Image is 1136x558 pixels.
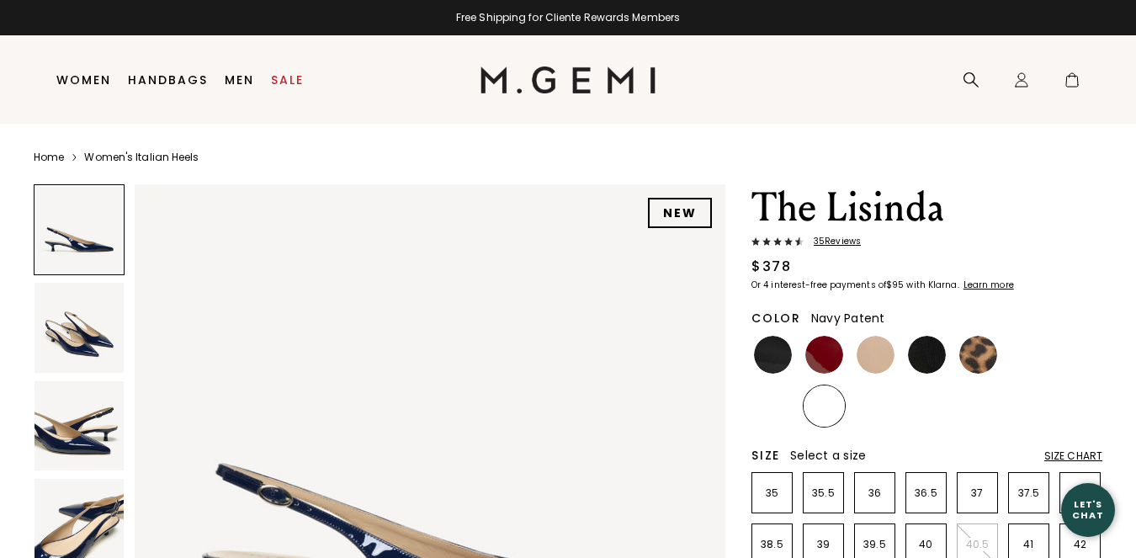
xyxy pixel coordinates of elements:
a: Men [225,73,254,87]
klarna-placement-style-amount: $95 [886,279,904,291]
p: 40 [906,538,946,551]
div: Size Chart [1044,449,1102,463]
a: Home [34,151,64,164]
klarna-placement-style-body: with Klarna [906,279,961,291]
img: Black Patent [754,336,792,374]
img: Beige Nappa [857,336,894,374]
div: $378 [751,257,791,277]
p: 39.5 [855,538,894,551]
div: NEW [648,198,712,228]
a: Women's Italian Heels [84,151,199,164]
a: 35Reviews [751,236,1102,250]
img: M.Gemi [480,66,656,93]
h2: Color [751,311,801,325]
p: 35.5 [804,486,843,500]
img: Ruby Red Patent [805,336,843,374]
a: Sale [271,73,304,87]
img: Black Nappa [908,336,946,374]
img: Sand Patent [1011,336,1048,374]
p: 38.5 [752,538,792,551]
p: 36.5 [906,486,946,500]
img: The Lisinda [35,283,124,372]
h2: Size [751,449,780,462]
span: 35 Review s [804,236,861,247]
a: Learn more [962,280,1014,290]
p: 37 [958,486,997,500]
img: Leopard Print [959,336,997,374]
img: Gunmetal Nappa [1062,336,1100,374]
p: 39 [804,538,843,551]
span: Navy Patent [811,310,885,327]
p: 41 [1009,538,1048,551]
a: Handbags [128,73,208,87]
klarna-placement-style-cta: Learn more [963,279,1014,291]
img: Chocolate Nappa [754,387,792,425]
h1: The Lisinda [751,184,1102,231]
img: Navy Patent [805,387,843,425]
p: 38 [1060,486,1100,500]
span: Select a size [790,447,866,464]
p: 42 [1060,538,1100,551]
img: The Lisinda [35,381,124,470]
klarna-placement-style-body: Or 4 interest-free payments of [751,279,886,291]
p: 36 [855,486,894,500]
a: Women [56,73,111,87]
p: 40.5 [958,538,997,551]
p: 37.5 [1009,486,1048,500]
div: Let's Chat [1061,499,1115,520]
p: 35 [752,486,792,500]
